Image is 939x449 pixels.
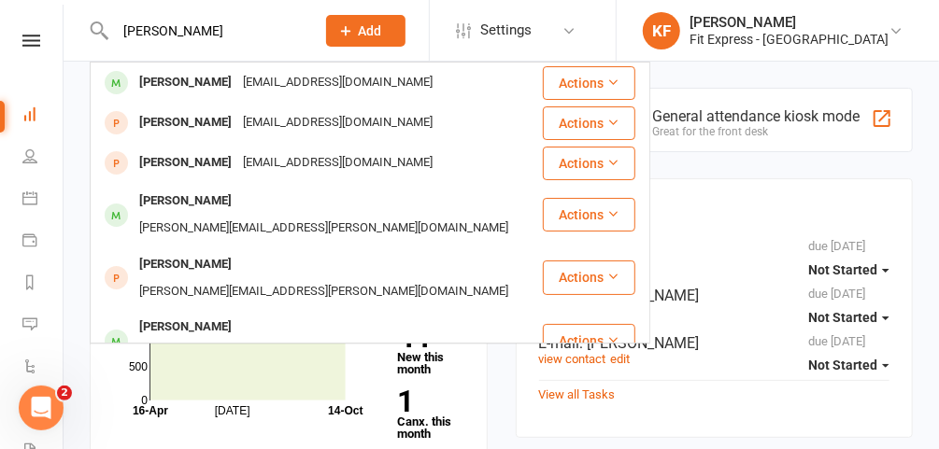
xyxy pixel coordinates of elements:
[480,9,532,51] span: Settings
[690,31,889,48] div: Fit Express - [GEOGRAPHIC_DATA]
[134,341,514,368] div: [PERSON_NAME][EMAIL_ADDRESS][PERSON_NAME][DOMAIN_NAME]
[543,260,635,294] button: Actions
[134,215,514,242] div: [PERSON_NAME][EMAIL_ADDRESS][PERSON_NAME][DOMAIN_NAME]
[543,106,635,140] button: Actions
[134,149,237,176] div: [PERSON_NAME]
[134,69,237,96] div: [PERSON_NAME]
[134,188,237,215] div: [PERSON_NAME]
[539,194,890,213] h3: Due tasks
[543,147,635,180] button: Actions
[397,387,463,440] a: 1Canx. this month
[134,314,237,341] div: [PERSON_NAME]
[326,15,405,47] button: Add
[237,149,438,176] div: [EMAIL_ADDRESS][DOMAIN_NAME]
[57,386,72,400] span: 2
[611,352,631,366] a: edit
[397,323,463,375] a: 44New this month
[237,69,438,96] div: [EMAIL_ADDRESS][DOMAIN_NAME]
[134,109,237,136] div: [PERSON_NAME]
[543,324,635,358] button: Actions
[22,263,64,305] a: Reports
[539,287,890,304] div: E-mail
[397,387,456,415] strong: 1
[109,18,302,44] input: Search...
[690,14,889,31] div: [PERSON_NAME]
[22,179,64,221] a: Calendar
[237,109,438,136] div: [EMAIL_ADDRESS][DOMAIN_NAME]
[808,301,889,334] button: Not Started
[539,352,606,366] a: view contact
[808,262,877,277] span: Not Started
[808,358,877,372] span: Not Started
[539,334,890,352] div: E-mail
[22,221,64,263] a: Payments
[539,387,616,401] a: View all Tasks
[359,23,382,38] span: Add
[808,253,889,287] button: Not Started
[643,12,680,49] div: KF
[808,310,877,325] span: Not Started
[543,66,635,100] button: Actions
[22,137,64,179] a: People
[543,198,635,232] button: Actions
[134,251,237,278] div: [PERSON_NAME]
[19,386,64,430] iframe: Intercom live chat
[652,107,860,125] div: General attendance kiosk mode
[808,348,889,382] button: Not Started
[134,278,514,305] div: [PERSON_NAME][EMAIL_ADDRESS][PERSON_NAME][DOMAIN_NAME]
[652,125,860,138] div: Great for the front desk
[539,239,890,257] div: E-mail
[22,95,64,137] a: Dashboard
